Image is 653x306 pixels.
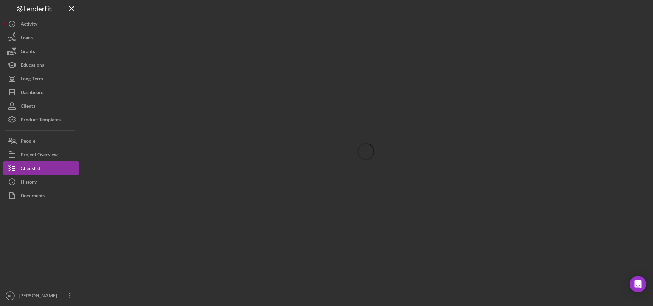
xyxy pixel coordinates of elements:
div: Product Templates [21,113,61,128]
button: Activity [3,17,79,31]
div: History [21,175,37,190]
button: Project Overview [3,148,79,161]
button: Grants [3,44,79,58]
text: KD [8,294,12,298]
button: Documents [3,189,79,202]
button: Dashboard [3,85,79,99]
button: Clients [3,99,79,113]
div: Activity [21,17,37,32]
button: Educational [3,58,79,72]
div: People [21,134,35,149]
div: [PERSON_NAME] [17,289,62,304]
div: Long-Term [21,72,43,87]
button: People [3,134,79,148]
button: History [3,175,79,189]
button: KD[PERSON_NAME] [3,289,79,303]
div: Dashboard [21,85,44,101]
div: Clients [21,99,35,115]
button: Loans [3,31,79,44]
button: Checklist [3,161,79,175]
div: Loans [21,31,33,46]
div: Project Overview [21,148,58,163]
div: Open Intercom Messenger [630,276,646,292]
button: Product Templates [3,113,79,127]
div: Checklist [21,161,40,177]
button: Long-Term [3,72,79,85]
div: Grants [21,44,35,60]
div: Documents [21,189,45,204]
div: Educational [21,58,46,74]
